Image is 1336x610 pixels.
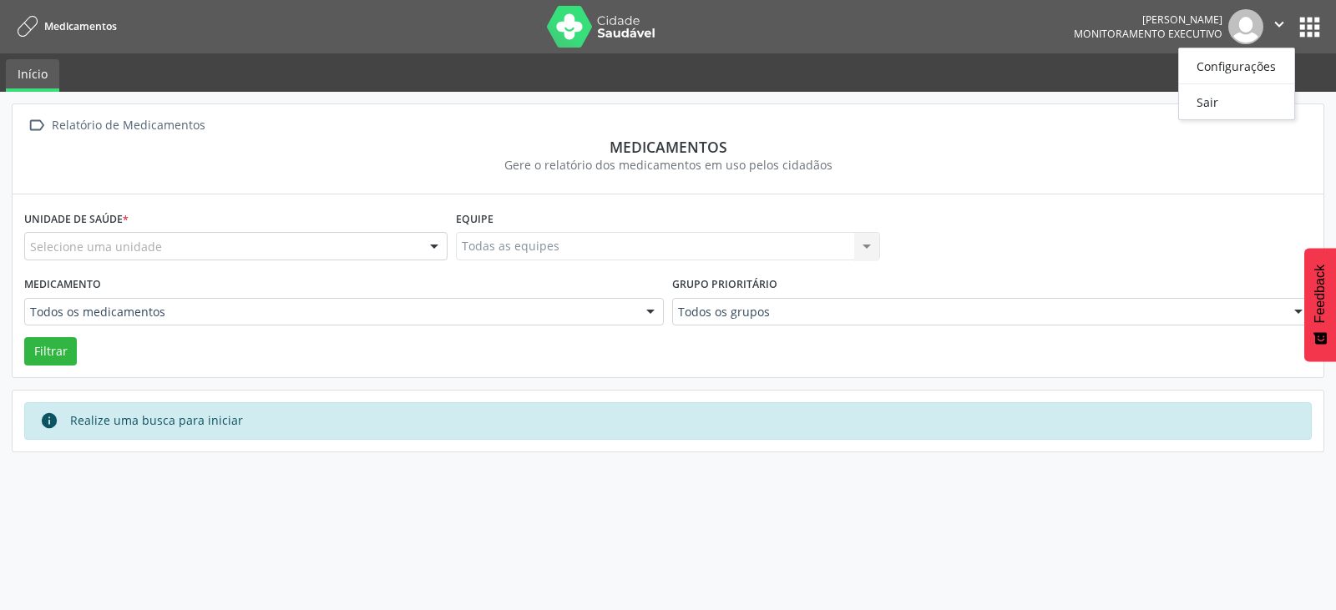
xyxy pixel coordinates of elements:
a: Sair [1179,90,1294,113]
i:  [24,113,48,138]
div: Relatório de Medicamentos [48,113,208,138]
button:  [1263,9,1295,44]
label: Equipe [456,206,493,232]
span: Feedback [1313,265,1328,323]
i:  [1270,15,1288,33]
div: Gere o relatório dos medicamentos em uso pelos cidadãos [24,156,1312,174]
a:  Relatório de Medicamentos [24,113,208,138]
span: Monitoramento Executivo [1074,27,1222,41]
div: Medicamentos [24,138,1312,156]
button: apps [1295,13,1324,42]
a: Medicamentos [12,13,117,40]
label: Unidade de saúde [24,206,129,232]
a: Início [6,59,59,92]
span: Selecione uma unidade [30,238,162,255]
div: Realize uma busca para iniciar [70,411,243,430]
img: img [1228,9,1263,44]
a: Configurações [1179,54,1294,78]
span: Todos os medicamentos [30,304,630,320]
ul:  [1178,48,1295,120]
div: [PERSON_NAME] [1074,13,1222,27]
i: info [40,411,58,430]
button: Feedback - Mostrar pesquisa [1304,248,1336,361]
label: Medicamento [24,272,101,298]
label: Grupo prioritário [672,272,777,298]
span: Todos os grupos [678,304,1278,320]
span: Medicamentos [44,19,117,33]
button: Filtrar [24,337,77,365]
